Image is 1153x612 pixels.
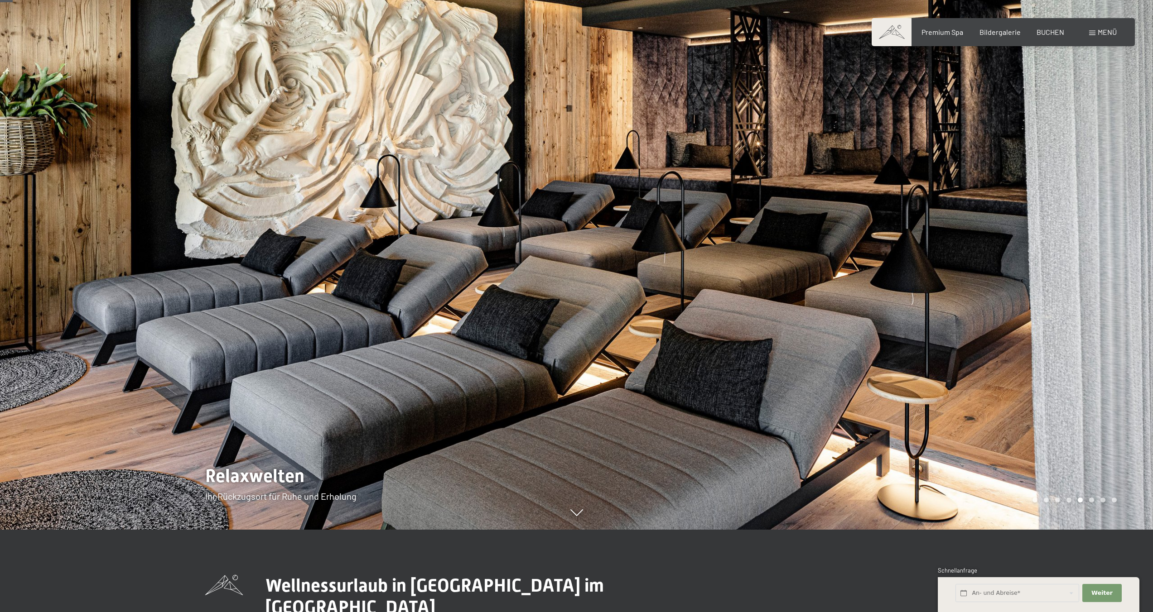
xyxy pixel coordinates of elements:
div: Carousel Page 7 [1100,497,1105,502]
div: Carousel Page 8 [1112,497,1117,502]
span: Schnellanfrage [938,567,977,574]
div: Carousel Page 2 [1044,497,1049,502]
div: Carousel Page 6 [1089,497,1094,502]
a: Bildergalerie [979,28,1021,36]
div: Carousel Page 1 [1032,497,1037,502]
button: Weiter [1082,584,1121,602]
span: Weiter [1091,589,1113,597]
a: Premium Spa [921,28,963,36]
div: Carousel Page 3 [1055,497,1060,502]
div: Carousel Page 4 [1066,497,1071,502]
div: Carousel Page 5 (Current Slide) [1078,497,1083,502]
span: Menü [1098,28,1117,36]
a: BUCHEN [1037,28,1064,36]
div: Carousel Pagination [1029,497,1117,502]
